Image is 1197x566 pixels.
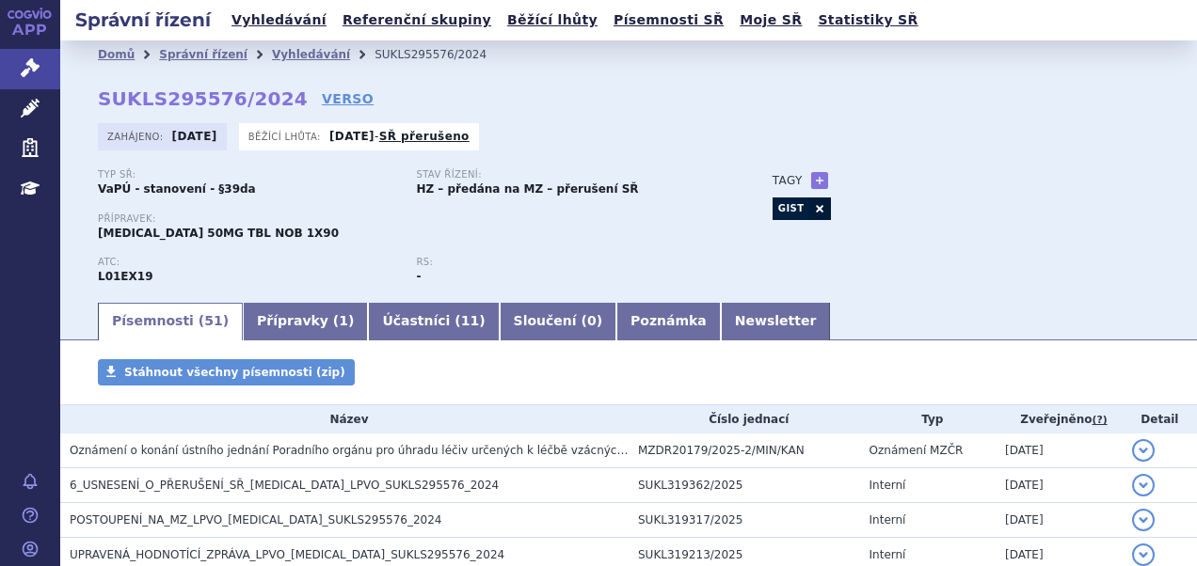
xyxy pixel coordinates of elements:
[70,548,504,561] span: UPRAVENÁ_HODNOTÍCÍ_ZPRÁVA_LPVO_QINLOCK_SUKLS295576_2024
[870,548,906,561] span: Interní
[98,182,256,196] strong: VaPÚ - stanovení - §39da
[773,169,803,192] h3: Tagy
[339,313,348,328] span: 1
[996,503,1123,538] td: [DATE]
[172,130,217,143] strong: [DATE]
[629,433,860,468] td: MZDR20179/2025-2/MIN/KAN
[70,513,442,527] span: POSTOUPENÍ_NA_MZ_LPVO_QINLOCK_SUKLS295576_2024
[98,48,135,61] a: Domů
[629,503,860,538] td: SUKL319317/2025
[870,513,906,527] span: Interní
[1132,439,1155,462] button: detail
[248,129,325,144] span: Běžící lhůta:
[629,405,860,433] th: Číslo jednací
[1093,414,1108,427] abbr: (?)
[996,405,1123,433] th: Zveřejněno
[608,8,729,33] a: Písemnosti SŘ
[416,257,715,268] p: RS:
[98,169,397,181] p: Typ SŘ:
[502,8,603,33] a: Běžící lhůty
[812,8,923,33] a: Statistiky SŘ
[98,257,397,268] p: ATC:
[860,405,996,433] th: Typ
[70,479,499,492] span: 6_USNESENÍ_O_PŘERUŠENÍ_SŘ_QINLOCK_LPVO_SUKLS295576_2024
[322,89,374,108] a: VERSO
[98,213,735,225] p: Přípravek:
[375,40,511,69] li: SUKLS295576/2024
[1132,509,1155,531] button: detail
[107,129,167,144] span: Zahájeno:
[98,227,339,240] span: [MEDICAL_DATA] 50MG TBL NOB 1X90
[870,479,906,492] span: Interní
[98,359,355,385] a: Stáhnout všechny písemnosti (zip)
[461,313,479,328] span: 11
[226,8,332,33] a: Vyhledávání
[734,8,807,33] a: Moje SŘ
[629,468,860,503] td: SUKL319362/2025
[587,313,597,328] span: 0
[60,405,629,433] th: Název
[721,303,831,340] a: Newsletter
[329,129,470,144] p: -
[616,303,721,340] a: Poznámka
[811,172,828,189] a: +
[70,444,828,457] span: Oznámení o konání ústního jednání Poradního orgánu pro úhradu léčiv určených k léčbě vzácných one...
[500,303,616,340] a: Sloučení (0)
[996,433,1123,468] td: [DATE]
[98,270,153,283] strong: RIPRETINIB
[416,169,715,181] p: Stav řízení:
[243,303,368,340] a: Přípravky (1)
[337,8,497,33] a: Referenční skupiny
[329,130,375,143] strong: [DATE]
[204,313,222,328] span: 51
[124,366,345,379] span: Stáhnout všechny písemnosti (zip)
[416,270,421,283] strong: -
[368,303,499,340] a: Účastníci (11)
[98,87,308,110] strong: SUKLS295576/2024
[996,468,1123,503] td: [DATE]
[1123,405,1197,433] th: Detail
[60,7,226,33] h2: Správní řízení
[159,48,247,61] a: Správní řízení
[416,182,638,196] strong: HZ – předána na MZ – přerušení SŘ
[272,48,350,61] a: Vyhledávání
[870,444,964,457] span: Oznámení MZČR
[773,197,809,220] a: GIST
[1132,474,1155,496] button: detail
[1132,543,1155,566] button: detail
[98,303,243,340] a: Písemnosti (51)
[379,130,470,143] a: SŘ přerušeno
